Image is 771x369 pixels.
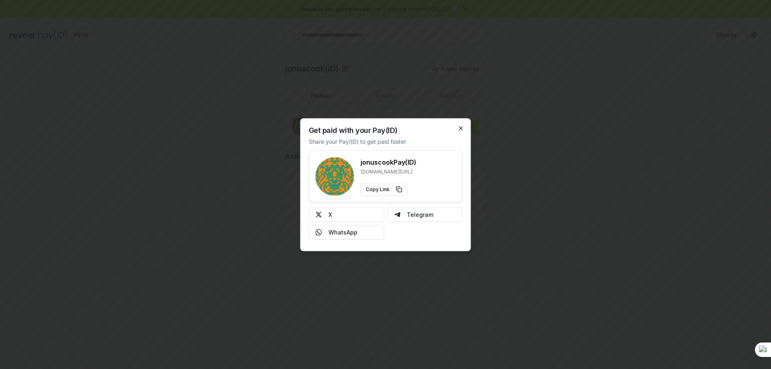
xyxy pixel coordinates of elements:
p: [DOMAIN_NAME][URL] [361,168,416,175]
img: Whatsapp [316,229,322,235]
img: X [316,211,322,218]
button: WhatsApp [309,225,384,239]
button: Copy Link [361,183,408,196]
p: Share your Pay(ID) to get paid faster [309,137,406,145]
h3: jonuscook Pay(ID) [361,157,416,167]
img: Telegram [394,211,400,218]
h2: Get paid with your Pay(ID) [309,126,398,134]
button: X [309,207,384,222]
button: Telegram [387,207,463,222]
